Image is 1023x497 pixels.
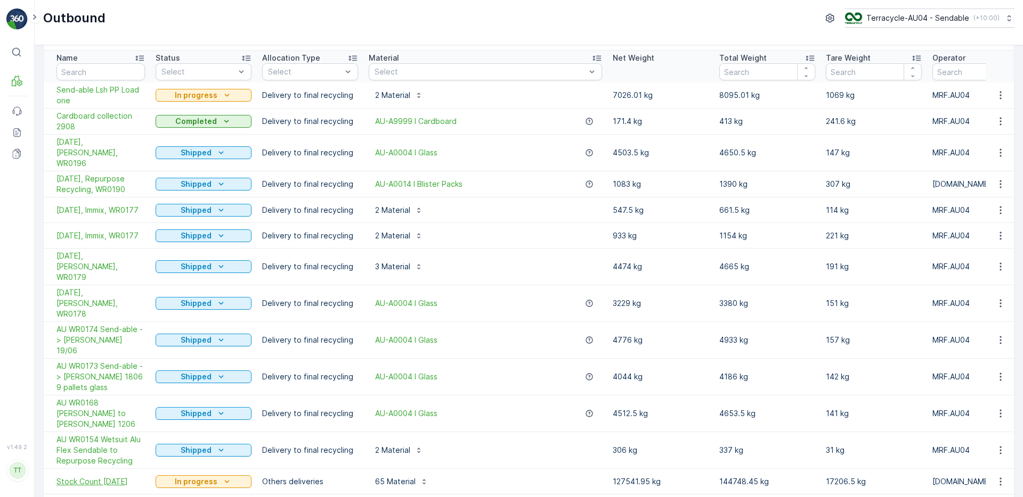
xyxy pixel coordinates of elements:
p: 4474 kg [613,261,709,272]
p: 142 kg [826,371,922,382]
p: 31 kg [826,445,922,455]
button: Shipped [156,334,251,346]
p: 1154 kg [719,230,815,241]
span: [DATE], Immix, WR0177 [56,205,145,216]
a: AU-A9999 I Cardboard [375,116,457,127]
p: 17206.5 kg [826,476,922,487]
p: Total Weight [719,53,767,63]
a: AU-A0004 I Glass [375,147,437,158]
a: AU-A0004 I Glass [375,371,437,382]
p: Shipped [181,179,212,189]
p: Select [268,67,342,77]
p: Terracycle-AU04 - Sendable [866,13,969,23]
p: Shipped [181,408,212,419]
p: 4653.5 kg [719,408,815,419]
p: Material [369,53,399,63]
td: Delivery to final recycling [257,322,363,359]
td: Others deliveries [257,469,363,494]
button: 2 Material [369,442,429,459]
input: Search [719,63,815,80]
span: [DATE], Repurpose Recycling, WR0190 [56,173,145,195]
p: Outbound [43,10,105,27]
p: Completed [175,116,217,127]
a: 09/07/2025, Immix, WR0177 [56,205,145,216]
button: Terracycle-AU04 - Sendable(+10:00) [845,9,1014,28]
td: Delivery to final recycling [257,82,363,109]
span: AU-A0004 I Glass [375,298,437,309]
p: Shipped [181,147,212,158]
p: 2 Material [375,90,410,101]
span: Stock Count [DATE] [56,476,145,487]
span: [DATE], Immix, WR0177 [56,230,145,241]
p: 1083 kg [613,179,709,189]
button: Shipped [156,297,251,310]
td: Delivery to final recycling [257,432,363,469]
p: Shipped [181,230,212,241]
span: AU WR0173 Send-able -> [PERSON_NAME] 1806 9 pallets glass [56,361,145,393]
a: 24/06/2025, Alex Fraser, WR0178 [56,287,145,319]
p: 661.5 kg [719,205,815,216]
div: TT [9,462,26,479]
button: Shipped [156,407,251,420]
p: In progress [175,90,217,101]
td: Delivery to final recycling [257,135,363,171]
p: Name [56,53,78,63]
p: 307 kg [826,179,922,189]
a: AU WR0173 Send-able -> Alex Fraser 1806 9 pallets glass [56,361,145,393]
a: AU WR0154 Wetsuit Alu Flex Sendable to Repurpose Recycling [56,434,145,466]
span: Send-able Lsh PP Load one [56,85,145,106]
a: 26/06/2025, Alex Fraser, WR0179 [56,251,145,283]
span: [DATE], [PERSON_NAME], WR0179 [56,251,145,283]
p: Shipped [181,261,212,272]
button: Shipped [156,146,251,159]
button: In progress [156,89,251,102]
input: Search [826,63,922,80]
p: 2 Material [375,205,410,216]
button: In progress [156,475,251,488]
span: [DATE], [PERSON_NAME], WR0196 [56,137,145,169]
p: In progress [175,476,217,487]
a: 22/07/2025, Repurpose Recycling, WR0190 [56,173,145,195]
button: Shipped [156,204,251,217]
p: Status [156,53,180,63]
td: Delivery to final recycling [257,248,363,285]
p: Shipped [181,205,212,216]
p: 171.4 kg [613,116,709,127]
button: Completed [156,115,251,128]
p: 4044 kg [613,371,709,382]
p: 2 Material [375,230,410,241]
button: 2 Material [369,87,429,104]
p: 3229 kg [613,298,709,309]
a: AU WR0168 Glass to Alex Fraser 1206 [56,397,145,429]
p: Allocation Type [262,53,320,63]
p: 1390 kg [719,179,815,189]
p: 157 kg [826,335,922,345]
button: 2 Material [369,202,429,219]
p: 4650.5 kg [719,147,815,158]
a: 03/07/2025, Immix, WR0177 [56,230,145,241]
a: AU-A0004 I Glass [375,335,437,345]
p: 337 kg [719,445,815,455]
a: AU WR0174 Send-able -> Alex Fraser 19/06 [56,324,145,356]
span: Cardboard collection 2908 [56,111,145,132]
p: 3 Material [375,261,410,272]
p: Operator [932,53,965,63]
p: 4933 kg [719,335,815,345]
p: 4512.5 kg [613,408,709,419]
p: 151 kg [826,298,922,309]
p: Shipped [181,335,212,345]
p: 65 Material [375,476,416,487]
p: 306 kg [613,445,709,455]
p: 8095.01 kg [719,90,815,101]
p: 191 kg [826,261,922,272]
input: Search [56,63,145,80]
td: Delivery to final recycling [257,359,363,395]
p: Shipped [181,298,212,309]
a: Stock Count April 2025 [56,476,145,487]
button: 2 Material [369,227,429,244]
